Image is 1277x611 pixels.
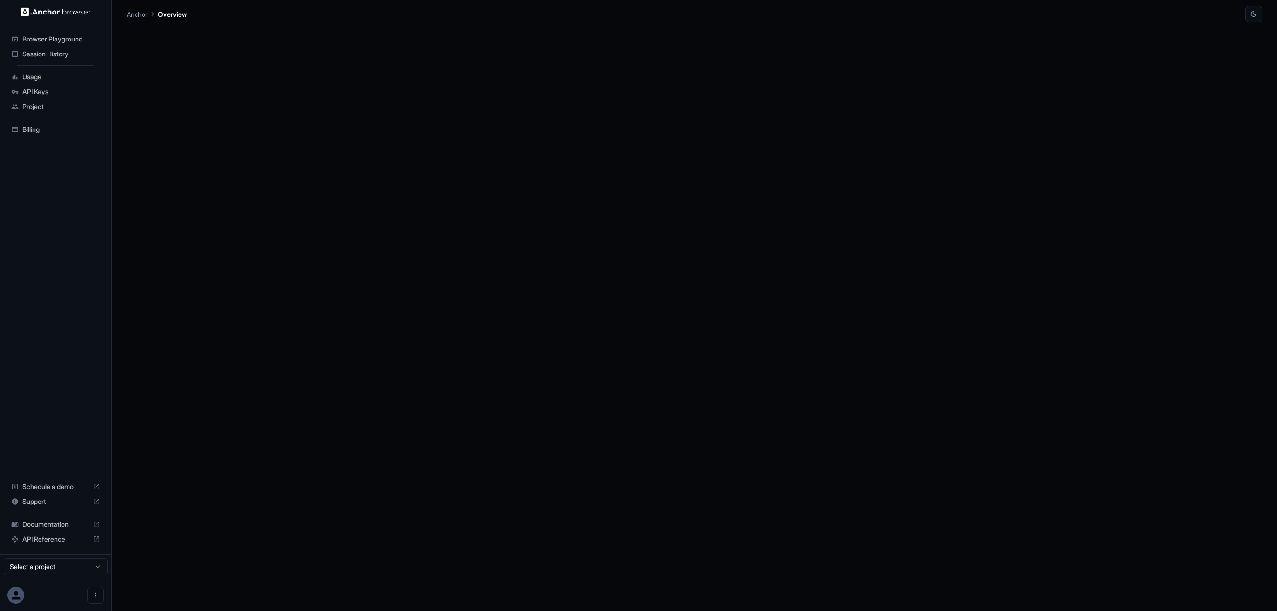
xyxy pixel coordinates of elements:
span: Support [22,497,89,506]
div: API Keys [7,84,104,99]
div: Usage [7,69,104,84]
span: Usage [22,72,100,81]
p: Overview [158,9,187,19]
span: Browser Playground [22,34,100,44]
span: Project [22,102,100,111]
div: Support [7,494,104,509]
p: Anchor [127,9,148,19]
div: Schedule a demo [7,479,104,494]
span: Schedule a demo [22,482,89,491]
span: API Keys [22,87,100,96]
div: Documentation [7,517,104,532]
span: Documentation [22,520,89,529]
span: Session History [22,49,100,59]
div: Browser Playground [7,32,104,47]
span: API Reference [22,535,89,544]
img: Anchor Logo [21,7,91,16]
div: API Reference [7,532,104,547]
div: Project [7,99,104,114]
nav: breadcrumb [127,9,187,19]
div: Billing [7,122,104,137]
button: Open menu [87,587,104,604]
span: Billing [22,125,100,134]
div: Session History [7,47,104,61]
